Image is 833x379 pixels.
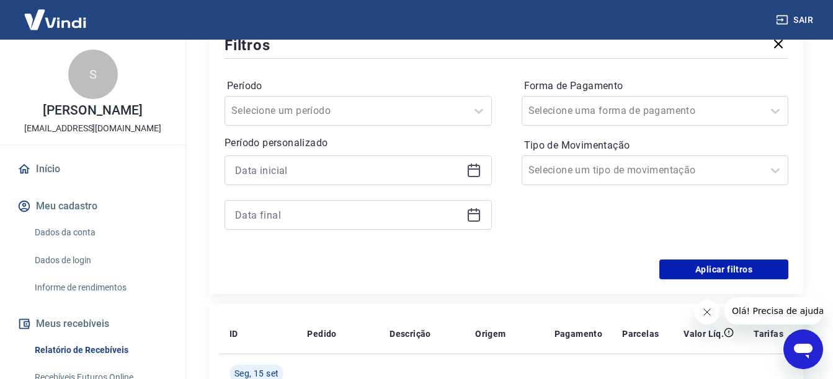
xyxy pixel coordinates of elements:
[695,300,719,325] iframe: Fechar mensagem
[30,338,171,363] a: Relatório de Recebíveis
[475,328,506,340] p: Origem
[773,9,818,32] button: Sair
[24,122,161,135] p: [EMAIL_ADDRESS][DOMAIN_NAME]
[15,193,171,220] button: Meu cadastro
[227,79,489,94] label: Período
[68,50,118,99] div: S
[524,79,786,94] label: Forma de Pagamento
[15,310,171,338] button: Meus recebíveis
[724,297,823,325] iframe: Mensagem da empresa
[43,104,142,117] p: [PERSON_NAME]
[622,328,659,340] p: Parcelas
[15,1,96,38] img: Vindi
[390,328,431,340] p: Descrição
[235,206,461,224] input: Data final
[555,328,603,340] p: Pagamento
[684,328,724,340] p: Valor Líq.
[307,328,336,340] p: Pedido
[30,275,171,300] a: Informe de rendimentos
[235,161,461,180] input: Data inicial
[229,328,238,340] p: ID
[524,138,786,153] label: Tipo de Movimentação
[659,259,788,279] button: Aplicar filtros
[754,328,783,340] p: Tarifas
[783,329,823,369] iframe: Botão para abrir a janela de mensagens
[30,248,171,273] a: Dados de login
[30,220,171,245] a: Dados da conta
[15,155,171,183] a: Início
[7,9,104,19] span: Olá! Precisa de ajuda?
[225,35,270,55] h5: Filtros
[225,136,492,150] p: Período personalizado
